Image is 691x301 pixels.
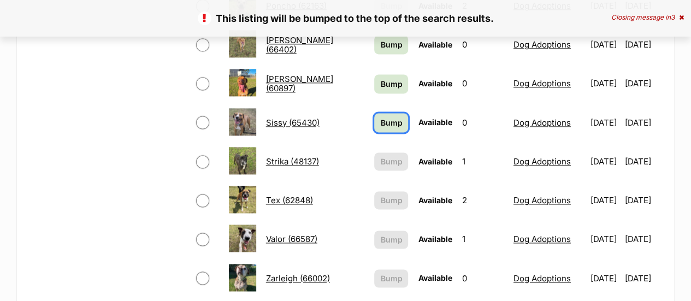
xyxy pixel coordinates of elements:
span: Available [418,157,452,166]
td: [DATE] [586,143,624,180]
td: 2 [457,181,507,219]
span: 3 [671,13,675,21]
td: [DATE] [625,26,662,63]
td: [DATE] [625,220,662,258]
td: 1 [457,143,507,180]
button: Bump [374,191,408,209]
td: [DATE] [586,104,624,141]
a: Tex (62848) [266,195,313,205]
div: Closing message in [611,14,684,21]
span: Available [418,234,452,244]
span: Available [418,196,452,205]
span: Available [418,273,452,282]
button: Bump [374,152,408,170]
td: [DATE] [586,220,624,258]
a: Dog Adoptions [513,156,571,167]
a: Bump [374,113,408,132]
td: [DATE] [625,181,662,219]
span: Bump [380,117,402,128]
a: Sissy (65430) [266,117,320,128]
a: [PERSON_NAME] (60897) [266,74,333,93]
a: Bump [374,74,408,93]
td: [DATE] [625,143,662,180]
td: [DATE] [586,26,624,63]
a: Bump [374,35,408,54]
span: Bump [380,194,402,206]
button: Bump [374,231,408,249]
a: Zarleigh (66002) [266,273,330,284]
td: [DATE] [625,64,662,102]
td: [DATE] [625,104,662,141]
a: Dog Adoptions [513,117,571,128]
span: Bump [380,39,402,50]
span: Available [418,40,452,49]
p: This listing will be bumped to the top of the search results. [11,11,680,26]
td: [DATE] [586,64,624,102]
span: Bump [380,234,402,245]
td: 1 [457,220,507,258]
a: Dog Adoptions [513,195,571,205]
a: Dog Adoptions [513,234,571,244]
td: 0 [457,259,507,297]
td: 0 [457,104,507,141]
td: 0 [457,26,507,63]
td: [DATE] [586,181,624,219]
span: Bump [380,273,402,284]
a: Strika (48137) [266,156,319,167]
span: Available [418,117,452,127]
span: Bump [380,78,402,90]
button: Bump [374,269,408,287]
a: [PERSON_NAME] (66402) [266,35,333,55]
td: [DATE] [586,259,624,297]
td: [DATE] [625,259,662,297]
a: Dog Adoptions [513,39,571,50]
span: Bump [380,156,402,167]
td: 0 [457,64,507,102]
a: Dog Adoptions [513,273,571,284]
a: Dog Adoptions [513,78,571,88]
span: Available [418,79,452,88]
a: Valor (66587) [266,234,317,244]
